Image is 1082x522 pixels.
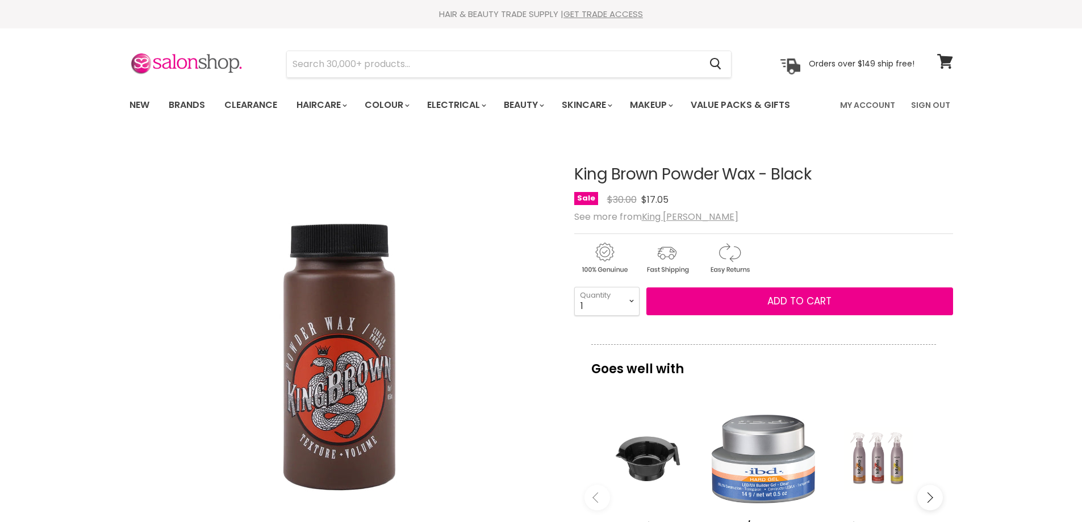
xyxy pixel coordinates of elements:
[767,294,832,308] span: Add to cart
[160,93,214,117] a: Brands
[553,93,619,117] a: Skincare
[621,93,680,117] a: Makeup
[1025,469,1071,511] iframe: Gorgias live chat messenger
[574,192,598,205] span: Sale
[699,241,759,275] img: returns.gif
[356,93,416,117] a: Colour
[216,93,286,117] a: Clearance
[495,93,551,117] a: Beauty
[287,51,701,77] input: Search
[574,166,953,183] h1: King Brown Powder Wax - Black
[701,51,731,77] button: Search
[637,241,697,275] img: shipping.gif
[574,210,738,223] span: See more from
[574,287,640,315] select: Quantity
[419,93,493,117] a: Electrical
[574,241,634,275] img: genuine.gif
[115,9,967,20] div: HAIR & BEAUTY TRADE SUPPLY |
[607,193,637,206] span: $30.00
[121,93,158,117] a: New
[646,287,953,316] button: Add to cart
[904,93,957,117] a: Sign Out
[809,59,914,69] p: Orders over $149 ship free!
[591,344,936,382] p: Goes well with
[115,89,967,122] nav: Main
[286,51,732,78] form: Product
[121,89,816,122] ul: Main menu
[563,8,643,20] a: GET TRADE ACCESS
[682,93,799,117] a: Value Packs & Gifts
[641,193,669,206] span: $17.05
[642,210,738,223] a: King [PERSON_NAME]
[288,93,354,117] a: Haircare
[833,93,902,117] a: My Account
